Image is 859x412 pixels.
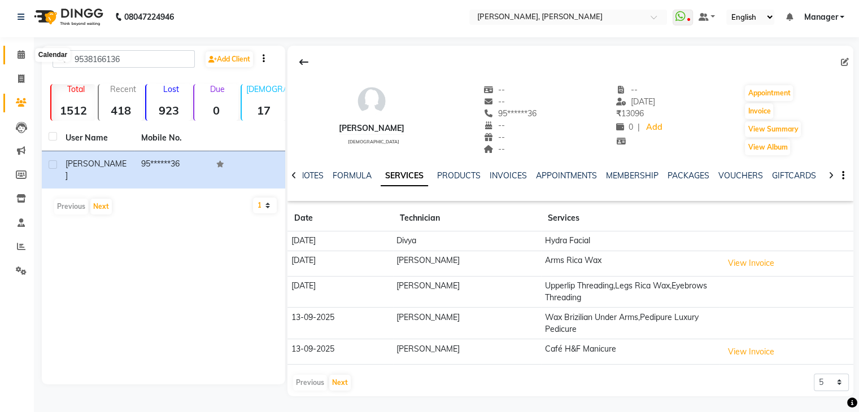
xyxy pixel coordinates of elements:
button: Appointment [745,85,793,101]
span: [PERSON_NAME] [66,159,127,181]
th: Services [541,205,719,231]
td: Wax Brizilian Under Arms,Pedipure Luxury Pedicure [541,308,719,339]
a: GIFTCARDS [772,170,816,181]
span: | [638,121,640,133]
strong: 0 [194,103,238,117]
strong: 923 [146,103,190,117]
a: Add [644,120,664,135]
span: -- [484,97,505,107]
td: [PERSON_NAME] [393,276,541,308]
a: PRODUCTS [437,170,481,181]
td: Arms Rica Wax [541,251,719,276]
p: Due [197,84,238,94]
p: Lost [151,84,190,94]
a: FORMULA [333,170,372,181]
th: Mobile No. [134,125,210,151]
button: View Album [745,139,790,155]
div: Back to Client [292,51,316,73]
td: [PERSON_NAME] [393,339,541,365]
input: Search by Name/Mobile/Email/Code [53,50,195,68]
span: 13096 [616,108,644,119]
th: Date [287,205,393,231]
button: Invoice [745,103,773,119]
strong: 1512 [51,103,95,117]
button: View Invoice [723,343,779,361]
th: User Name [59,125,134,151]
a: PACKAGES [668,170,709,181]
b: 08047224946 [124,1,174,33]
div: Calendar [36,49,70,62]
td: Upperlip Threading,Legs Rica Wax,Eyebrows Threading [541,276,719,308]
a: Add Client [206,51,253,67]
span: [DEMOGRAPHIC_DATA] [348,139,399,144]
p: Recent [103,84,143,94]
button: Next [329,375,351,391]
a: INVOICES [490,170,527,181]
button: View Summary [745,121,801,137]
span: 0 [616,122,633,132]
img: logo [29,1,106,33]
td: [PERSON_NAME] [393,308,541,339]
th: Technician [393,205,541,231]
span: [DATE] [616,97,655,107]
a: NOTES [298,170,324,181]
span: -- [484,120,505,130]
td: 13-09-2025 [287,308,393,339]
span: -- [484,85,505,95]
p: [DEMOGRAPHIC_DATA] [246,84,286,94]
button: View Invoice [723,255,779,272]
strong: 17 [242,103,286,117]
td: Café H&F Manicure [541,339,719,365]
td: Divya [393,231,541,251]
span: Manager [804,11,838,23]
span: -- [484,144,505,154]
a: APPOINTMENTS [536,170,597,181]
td: [PERSON_NAME] [393,251,541,276]
a: VOUCHERS [718,170,763,181]
p: Total [56,84,95,94]
span: -- [484,132,505,142]
td: [DATE] [287,276,393,308]
a: SERVICES [381,166,428,186]
span: -- [616,85,638,95]
button: Next [90,199,112,214]
td: [DATE] [287,231,393,251]
td: 13-09-2025 [287,339,393,365]
img: avatar [355,84,389,118]
span: ₹ [616,108,621,119]
div: [PERSON_NAME] [339,122,404,134]
a: MEMBERSHIP [606,170,659,181]
td: Hydra Facial [541,231,719,251]
td: [DATE] [287,251,393,276]
strong: 418 [99,103,143,117]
